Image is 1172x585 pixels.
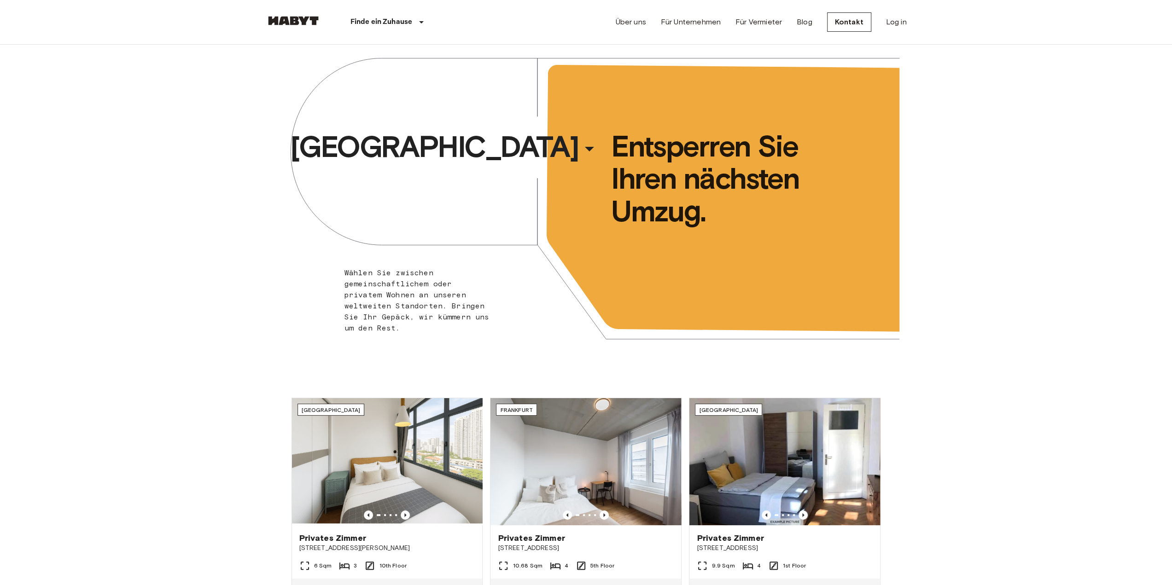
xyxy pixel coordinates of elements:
span: 4 [565,562,568,570]
span: [GEOGRAPHIC_DATA] [290,128,578,165]
button: Previous image [563,510,572,520]
img: Habyt [266,16,321,25]
button: Previous image [364,510,373,520]
span: Privates Zimmer [498,533,565,544]
img: Marketing picture of unit SG-01-116-001-02 [292,398,483,525]
span: Privates Zimmer [697,533,764,544]
span: 5th Floor [590,562,614,570]
a: Über uns [616,17,646,28]
span: [GEOGRAPHIC_DATA] [699,406,758,413]
span: Frankfurt [500,406,532,413]
button: [GEOGRAPHIC_DATA] [286,126,604,168]
a: Log in [886,17,907,28]
a: Für Vermieter [735,17,782,28]
span: 9.9 Sqm [711,562,735,570]
img: Marketing picture of unit DE-02-025-001-04HF [689,398,880,525]
img: Marketing picture of unit DE-04-037-026-03Q [490,398,681,525]
span: 6 Sqm [314,562,332,570]
span: 4 [757,562,761,570]
span: Wählen Sie zwischen gemeinschaftlichem oder privatem Wohnen an unseren weltweiten Standorten. Bri... [344,268,490,332]
span: 10.68 Sqm [513,562,542,570]
span: [STREET_ADDRESS] [697,544,873,553]
button: Previous image [762,510,771,520]
span: [GEOGRAPHIC_DATA] [302,406,361,413]
span: Privates Zimmer [299,533,366,544]
p: Finde ein Zuhause [350,17,413,28]
span: [STREET_ADDRESS] [498,544,674,553]
button: Previous image [401,510,410,520]
button: Previous image [600,510,609,520]
span: 1st Floor [783,562,806,570]
a: Für Unternehmen [661,17,721,28]
a: Blog [797,17,812,28]
button: Previous image [799,510,808,520]
span: 3 [354,562,357,570]
span: Entsperren Sie Ihren nächsten Umzug. [611,130,862,227]
span: 10th Floor [379,562,407,570]
span: [STREET_ADDRESS][PERSON_NAME] [299,544,475,553]
a: Kontakt [827,12,871,32]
